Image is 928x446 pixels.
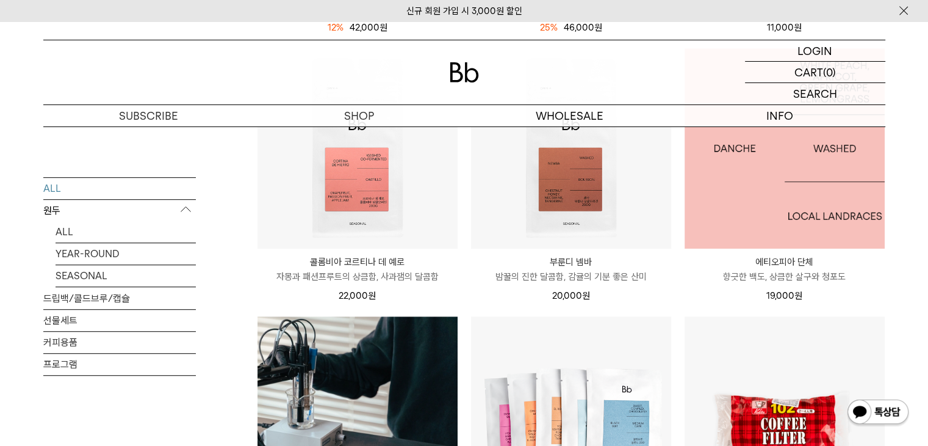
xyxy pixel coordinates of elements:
span: 원 [582,290,590,301]
img: 부룬디 넴바 [471,48,671,249]
a: SEASONAL [56,265,196,287]
p: CART [794,62,823,82]
a: LOGIN [745,40,885,62]
a: 에티오피아 단체 [685,48,885,249]
a: 선물세트 [43,310,196,331]
a: ALL [56,221,196,243]
p: 향긋한 백도, 상큼한 살구와 청포도 [685,269,885,284]
a: 부룬디 넴바 밤꿀의 진한 달콤함, 감귤의 기분 좋은 산미 [471,255,671,284]
p: 부룬디 넴바 [471,255,671,269]
a: 드립백/콜드브루/캡슐 [43,288,196,309]
span: 19,000 [766,290,802,301]
img: 로고 [450,62,479,82]
a: CART (0) [745,62,885,83]
img: 콜롬비아 코르티나 데 예로 [257,48,458,249]
a: 커피용품 [43,332,196,353]
a: 프로그램 [43,354,196,375]
p: 콜롬비아 코르티나 데 예로 [257,255,458,269]
a: 에티오피아 단체 향긋한 백도, 상큼한 살구와 청포도 [685,255,885,284]
p: 자몽과 패션프루트의 상큼함, 사과잼의 달콤함 [257,269,458,284]
p: 에티오피아 단체 [685,255,885,269]
a: SUBSCRIBE [43,105,254,126]
span: 22,000 [339,290,376,301]
a: 콜롬비아 코르티나 데 예로 자몽과 패션프루트의 상큼함, 사과잼의 달콤함 [257,255,458,284]
a: YEAR-ROUND [56,243,196,265]
a: SHOP [254,105,464,126]
p: WHOLESALE [464,105,675,126]
span: 20,000 [552,290,590,301]
a: ALL [43,178,196,199]
p: (0) [823,62,836,82]
p: SEARCH [793,83,837,104]
span: 원 [368,290,376,301]
p: 원두 [43,200,196,222]
img: 카카오톡 채널 1:1 채팅 버튼 [846,398,910,428]
p: INFO [675,105,885,126]
span: 원 [794,290,802,301]
p: 밤꿀의 진한 달콤함, 감귤의 기분 좋은 산미 [471,269,671,284]
a: 신규 회원 가입 시 3,000원 할인 [406,5,522,16]
img: 1000000480_add2_021.jpg [685,48,885,249]
p: LOGIN [797,40,832,61]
